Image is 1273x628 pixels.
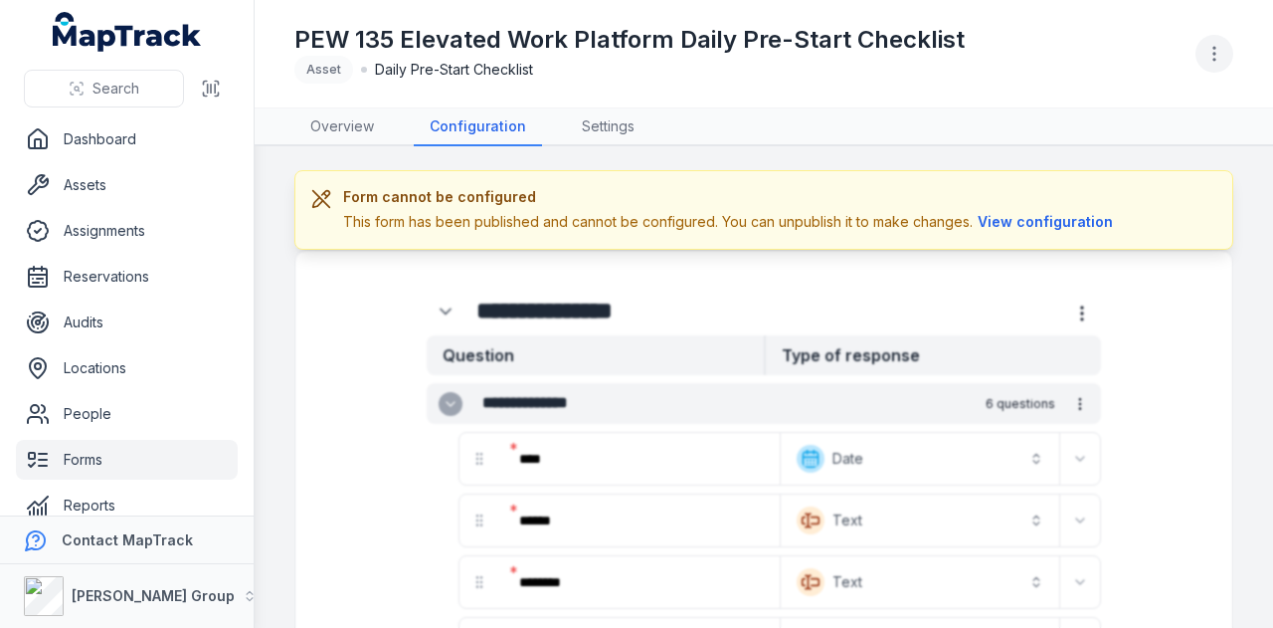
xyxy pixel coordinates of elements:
a: Reports [16,486,238,525]
h1: PEW 135 Elevated Work Platform Daily Pre-Start Checklist [294,24,965,56]
button: View configuration [973,211,1118,233]
a: MapTrack [53,12,202,52]
a: Settings [566,108,650,146]
strong: Contact MapTrack [62,531,193,548]
a: Audits [16,303,238,342]
strong: [PERSON_NAME] Group [72,587,235,604]
a: People [16,394,238,434]
a: Dashboard [16,119,238,159]
button: Search [24,70,184,107]
a: Assignments [16,211,238,251]
a: Overview [294,108,390,146]
h3: Form cannot be configured [343,187,1118,207]
span: Daily Pre-Start Checklist [375,60,533,80]
a: Assets [16,165,238,205]
div: This form has been published and cannot be configured. You can unpublish it to make changes. [343,211,1118,233]
a: Locations [16,348,238,388]
a: Reservations [16,257,238,297]
a: Forms [16,440,238,480]
span: Search [92,79,139,99]
a: Configuration [414,108,542,146]
div: Asset [294,56,353,84]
